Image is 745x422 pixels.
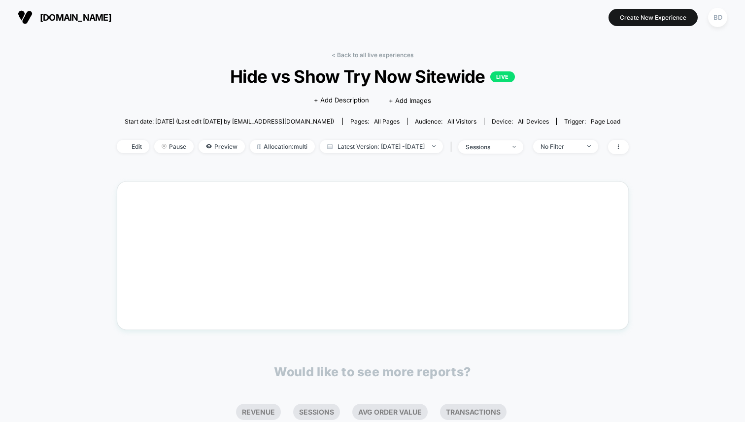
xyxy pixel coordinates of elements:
[564,118,620,125] div: Trigger:
[389,97,431,104] span: + Add Images
[18,10,33,25] img: Visually logo
[448,140,458,154] span: |
[432,145,436,147] img: end
[490,71,515,82] p: LIVE
[250,140,315,153] span: Allocation: multi
[293,404,340,420] li: Sessions
[125,118,334,125] span: Start date: [DATE] (Last edit [DATE] by [EMAIL_ADDRESS][DOMAIN_NAME])
[541,143,580,150] div: No Filter
[15,9,114,25] button: [DOMAIN_NAME]
[320,140,443,153] span: Latest Version: [DATE] - [DATE]
[257,144,261,149] img: rebalance
[332,51,413,59] a: < Back to all live experiences
[447,118,476,125] span: All Visitors
[117,140,149,153] span: Edit
[708,8,727,27] div: BD
[274,364,471,379] p: Would like to see more reports?
[587,145,591,147] img: end
[199,140,245,153] span: Preview
[314,96,369,105] span: + Add Description
[466,143,505,151] div: sessions
[162,144,167,149] img: end
[591,118,620,125] span: Page Load
[350,118,400,125] div: Pages:
[236,404,281,420] li: Revenue
[484,118,556,125] span: Device:
[352,404,428,420] li: Avg Order Value
[327,144,333,149] img: calendar
[40,12,111,23] span: [DOMAIN_NAME]
[374,118,400,125] span: all pages
[705,7,730,28] button: BD
[415,118,476,125] div: Audience:
[154,140,194,153] span: Pause
[609,9,698,26] button: Create New Experience
[512,146,516,148] img: end
[518,118,549,125] span: all devices
[142,66,603,87] span: Hide vs Show Try Now Sitewide
[440,404,507,420] li: Transactions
